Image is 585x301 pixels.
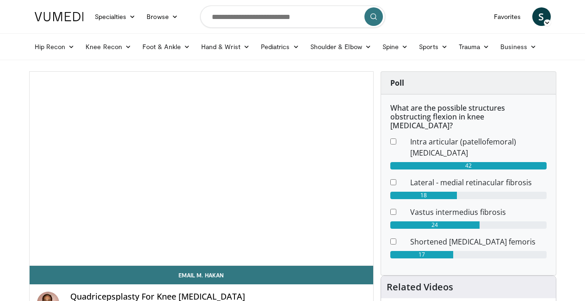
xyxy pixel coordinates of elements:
[80,38,137,56] a: Knee Recon
[196,38,255,56] a: Hand & Wrist
[453,38,495,56] a: Trauma
[89,7,142,26] a: Specialties
[403,236,554,247] dd: Shortened [MEDICAL_DATA] femoris
[200,6,385,28] input: Search topics, interventions
[387,282,453,293] h4: Related Videos
[390,162,547,169] div: 42
[29,38,80,56] a: Hip Recon
[377,38,413,56] a: Spine
[141,7,184,26] a: Browse
[403,207,554,218] dd: Vastus intermedius fibrosis
[30,72,373,266] video-js: Video Player
[413,38,453,56] a: Sports
[495,38,542,56] a: Business
[390,251,454,258] div: 17
[137,38,196,56] a: Foot & Ankle
[488,7,527,26] a: Favorites
[255,38,305,56] a: Pediatrics
[403,177,554,188] dd: Lateral - medial retinacular fibrosis
[30,266,373,284] a: Email M. Hakan
[532,7,551,26] a: S
[390,221,480,229] div: 24
[403,136,554,158] dd: Intra articular (patellofemoral) [MEDICAL_DATA]
[35,12,84,21] img: VuMedi Logo
[390,78,404,88] strong: Poll
[305,38,377,56] a: Shoulder & Elbow
[390,192,457,199] div: 18
[390,104,547,131] h6: What are the possible structures obstructing flexion in knee [MEDICAL_DATA]?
